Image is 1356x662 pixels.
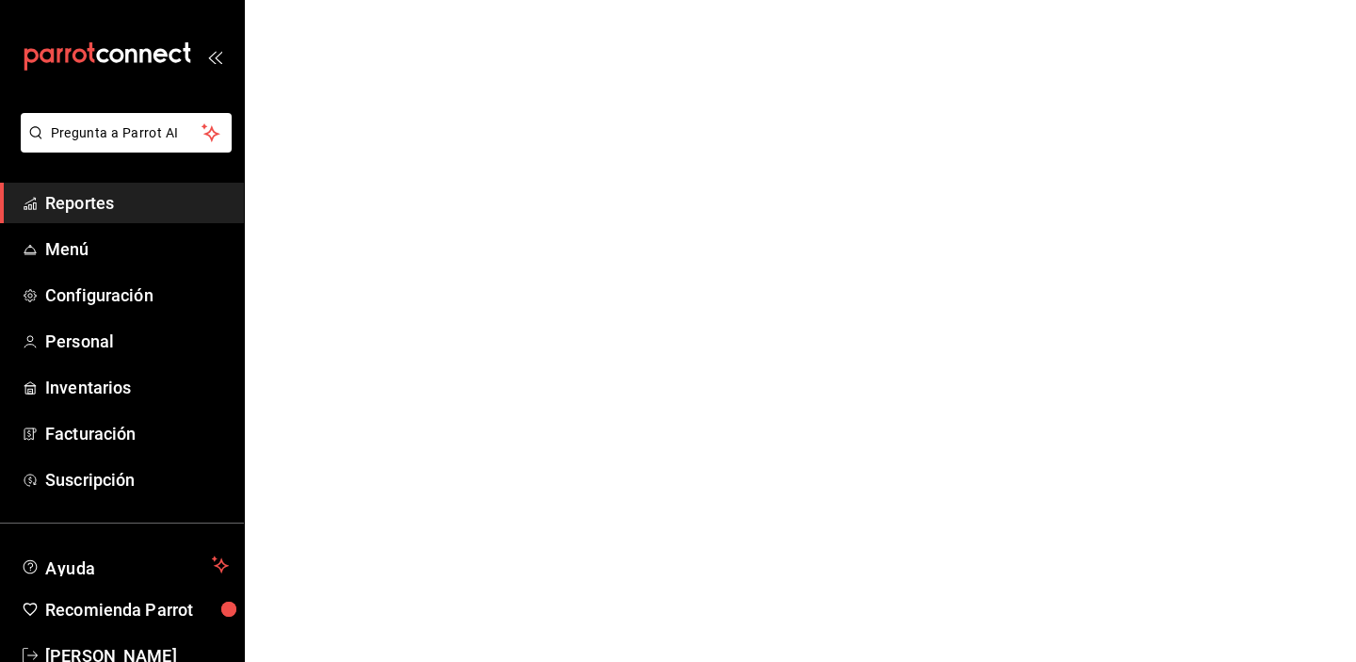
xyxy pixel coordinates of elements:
span: Inventarios [45,375,229,400]
span: Suscripción [45,467,229,492]
span: Reportes [45,190,229,216]
span: Menú [45,236,229,262]
span: Configuración [45,283,229,308]
button: Pregunta a Parrot AI [21,113,232,153]
span: Pregunta a Parrot AI [51,123,202,143]
a: Pregunta a Parrot AI [13,137,232,156]
span: Ayuda [45,554,204,576]
span: Facturación [45,421,229,446]
button: open_drawer_menu [207,49,222,64]
span: Recomienda Parrot [45,597,229,622]
span: Personal [45,329,229,354]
